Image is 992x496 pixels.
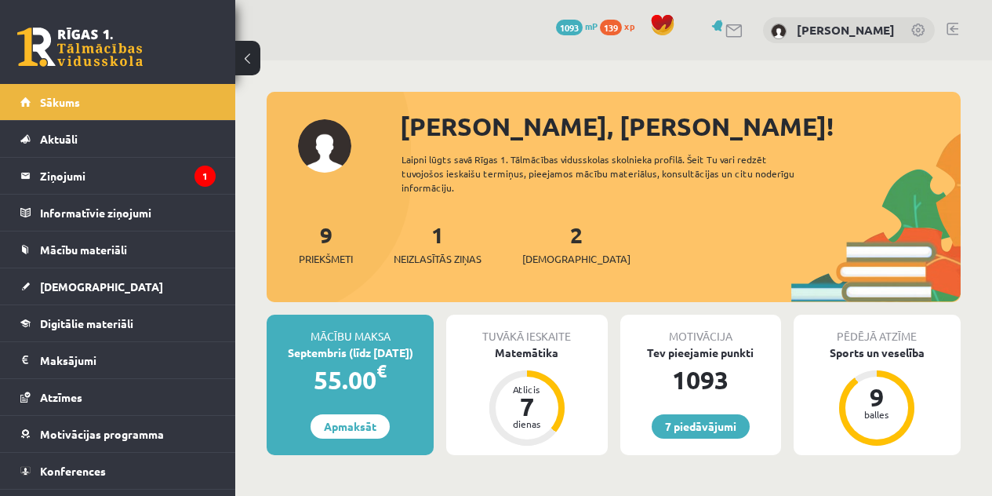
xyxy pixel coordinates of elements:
[20,453,216,489] a: Konferences
[794,345,961,361] div: Sports un veselība
[376,359,387,382] span: €
[20,121,216,157] a: Aktuāli
[20,342,216,378] a: Maksājumi
[40,195,216,231] legend: Informatīvie ziņojumi
[40,158,216,194] legend: Ziņojumi
[40,132,78,146] span: Aktuāli
[267,361,434,399] div: 55.00
[600,20,642,32] a: 139 xp
[40,95,80,109] span: Sākums
[20,379,216,415] a: Atzīmes
[194,166,216,187] i: 1
[620,361,781,399] div: 1093
[446,345,607,448] a: Matemātika Atlicis 7 dienas
[311,414,390,439] a: Apmaksāt
[794,345,961,448] a: Sports un veselība 9 balles
[299,251,353,267] span: Priekšmeti
[624,20,634,32] span: xp
[40,342,216,378] legend: Maksājumi
[40,279,163,294] span: [DEMOGRAPHIC_DATA]
[446,315,607,345] div: Tuvākā ieskaite
[556,20,583,35] span: 1093
[794,315,961,345] div: Pēdējā atzīme
[652,414,750,439] a: 7 piedāvājumi
[299,221,353,267] a: 9Priekšmeti
[446,345,607,361] div: Matemātika
[394,221,481,267] a: 1Neizlasītās ziņas
[522,221,630,267] a: 2[DEMOGRAPHIC_DATA]
[267,315,434,345] div: Mācību maksa
[853,410,900,419] div: balles
[40,427,164,441] span: Motivācijas programma
[503,385,551,394] div: Atlicis
[20,158,216,194] a: Ziņojumi1
[620,345,781,361] div: Tev pieejamie punkti
[797,22,895,38] a: [PERSON_NAME]
[853,385,900,410] div: 9
[40,316,133,330] span: Digitālie materiāli
[40,390,82,404] span: Atzīmes
[394,251,481,267] span: Neizlasītās ziņas
[600,20,622,35] span: 139
[20,195,216,231] a: Informatīvie ziņojumi
[620,315,781,345] div: Motivācija
[522,251,630,267] span: [DEMOGRAPHIC_DATA]
[267,345,434,361] div: Septembris (līdz [DATE])
[17,27,143,67] a: Rīgas 1. Tālmācības vidusskola
[20,416,216,452] a: Motivācijas programma
[503,419,551,429] div: dienas
[503,394,551,419] div: 7
[40,464,106,478] span: Konferences
[556,20,598,32] a: 1093 mP
[402,152,818,195] div: Laipni lūgts savā Rīgas 1. Tālmācības vidusskolas skolnieka profilā. Šeit Tu vari redzēt tuvojošo...
[20,305,216,341] a: Digitālie materiāli
[40,243,127,257] span: Mācību materiāli
[20,232,216,268] a: Mācību materiāli
[585,20,598,32] span: mP
[20,268,216,305] a: [DEMOGRAPHIC_DATA]
[771,24,787,39] img: Kate Birğele
[20,84,216,120] a: Sākums
[400,108,961,145] div: [PERSON_NAME], [PERSON_NAME]!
